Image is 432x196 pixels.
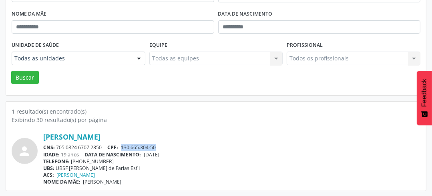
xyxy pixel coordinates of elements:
[43,158,70,165] span: TELEFONE:
[108,144,119,151] span: CPF:
[43,151,420,158] div: 19 anos
[43,165,54,172] span: UBS:
[57,172,95,178] a: [PERSON_NAME]
[417,71,432,125] button: Feedback - Mostrar pesquisa
[12,107,420,116] div: 1 resultado(s) encontrado(s)
[43,132,100,141] a: [PERSON_NAME]
[83,178,122,185] span: [PERSON_NAME]
[12,8,46,20] label: Nome da mãe
[421,79,428,107] span: Feedback
[43,158,420,165] div: [PHONE_NUMBER]
[43,144,420,151] div: 705 0824 6707 2350
[85,151,141,158] span: DATA DE NASCIMENTO:
[287,39,323,52] label: Profissional
[218,8,273,20] label: Data de nascimento
[43,172,54,178] span: ACS:
[14,54,129,62] span: Todas as unidades
[43,144,55,151] span: CNS:
[11,71,39,84] button: Buscar
[43,151,60,158] span: IDADE:
[12,116,420,124] div: Exibindo 30 resultado(s) por página
[12,39,59,52] label: Unidade de saúde
[43,165,420,172] div: UBSF [PERSON_NAME] de Farias Esf I
[43,178,80,185] span: NOME DA MÃE:
[18,144,32,158] i: person
[144,151,159,158] span: [DATE]
[149,39,167,52] label: Equipe
[121,144,156,151] span: 130.665.304-50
